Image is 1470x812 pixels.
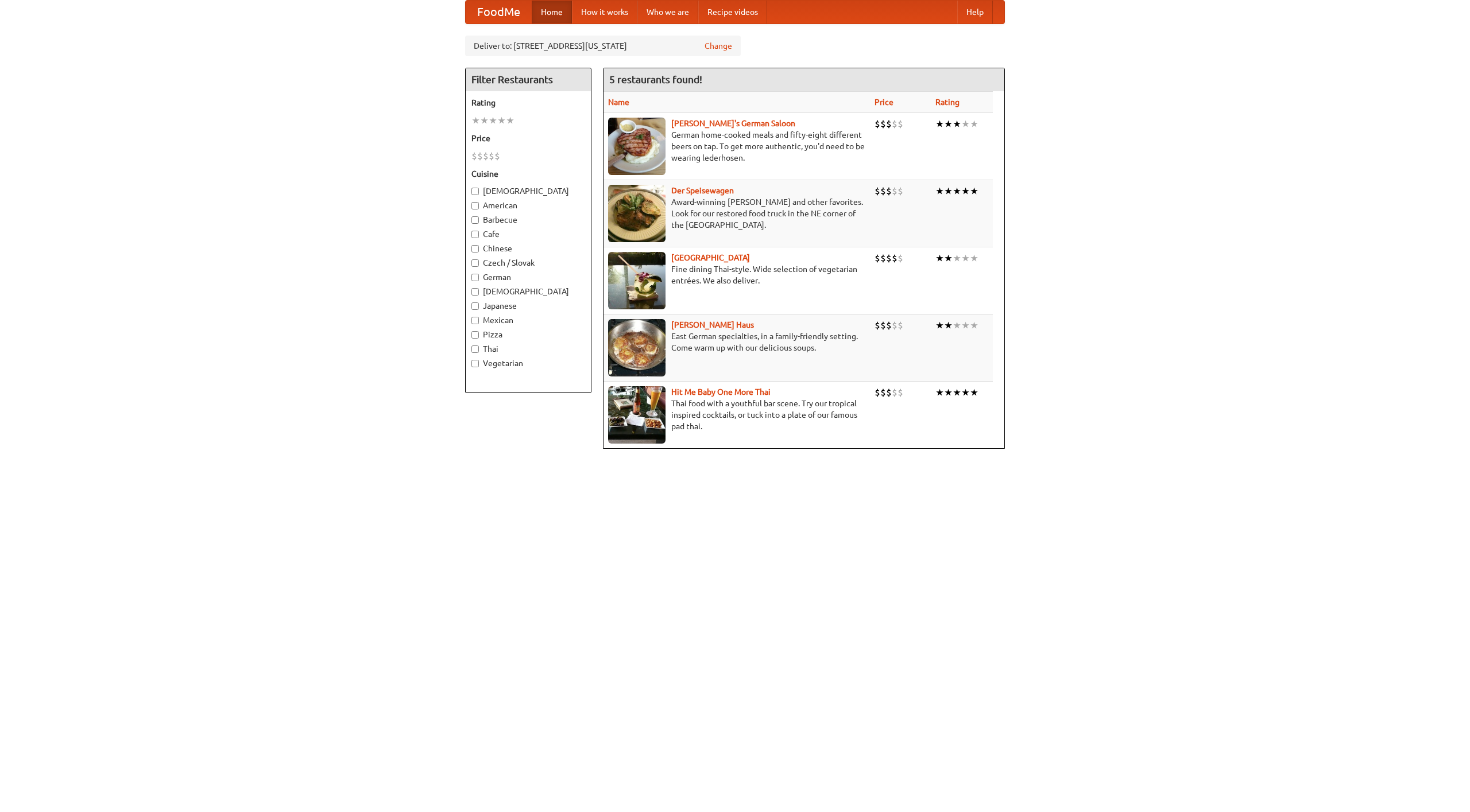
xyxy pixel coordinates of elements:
li: ★ [944,386,953,399]
li: $ [886,118,892,130]
p: German home-cooked meals and fifty-eight different beers on tap. To get more authentic, you'd nee... [608,129,865,164]
label: Mexican [471,314,585,326]
li: ★ [961,386,970,399]
li: $ [880,386,886,399]
li: ★ [935,185,944,197]
a: Name [608,98,629,107]
a: Help [957,1,993,24]
li: $ [898,118,903,130]
li: $ [892,118,898,130]
a: [GEOGRAPHIC_DATA] [671,253,750,262]
li: $ [892,185,898,197]
input: German [471,274,479,281]
li: $ [477,150,483,162]
input: [DEMOGRAPHIC_DATA] [471,188,479,195]
li: ★ [961,252,970,265]
li: $ [880,185,886,197]
li: ★ [489,114,497,127]
li: $ [892,319,898,332]
li: $ [886,252,892,265]
a: Hit Me Baby One More Thai [671,387,771,397]
li: $ [886,386,892,399]
b: Der Speisewagen [671,186,734,195]
a: Home [532,1,572,24]
li: $ [875,319,880,332]
li: ★ [935,118,944,130]
li: ★ [970,252,978,265]
h4: Filter Restaurants [466,68,591,91]
label: Barbecue [471,214,585,226]
li: $ [489,150,494,162]
div: Deliver to: [STREET_ADDRESS][US_STATE] [465,36,741,56]
ng-pluralize: 5 restaurants found! [609,74,702,85]
input: Chinese [471,245,479,252]
li: $ [886,319,892,332]
label: Cafe [471,228,585,240]
img: kohlhaus.jpg [608,319,666,376]
label: American [471,200,585,211]
a: How it works [572,1,637,24]
li: ★ [953,319,961,332]
li: $ [471,150,477,162]
a: [PERSON_NAME] Haus [671,320,754,329]
label: Japanese [471,300,585,312]
h5: Rating [471,97,585,108]
li: ★ [970,319,978,332]
h5: Cuisine [471,168,585,180]
label: [DEMOGRAPHIC_DATA] [471,185,585,197]
li: $ [892,386,898,399]
label: German [471,271,585,283]
li: ★ [953,252,961,265]
li: ★ [480,114,489,127]
li: ★ [970,118,978,130]
h5: Price [471,133,585,144]
li: $ [880,319,886,332]
label: Czech / Slovak [471,257,585,269]
li: $ [898,185,903,197]
li: $ [898,386,903,399]
p: East German specialties, in a family-friendly setting. Come warm up with our delicious soups. [608,331,865,353]
a: Who we are [637,1,698,24]
li: ★ [935,386,944,399]
input: Thai [471,345,479,353]
li: ★ [953,118,961,130]
input: [DEMOGRAPHIC_DATA] [471,288,479,296]
a: Recipe videos [698,1,767,24]
input: Cafe [471,231,479,238]
li: ★ [953,386,961,399]
li: $ [898,252,903,265]
img: satay.jpg [608,252,666,309]
p: Fine dining Thai-style. Wide selection of vegetarian entrées. We also deliver. [608,263,865,286]
input: Czech / Slovak [471,259,479,267]
img: speisewagen.jpg [608,185,666,242]
li: $ [892,252,898,265]
li: $ [886,185,892,197]
li: $ [875,252,880,265]
li: ★ [970,386,978,399]
a: Rating [935,98,960,107]
label: Chinese [471,243,585,254]
li: ★ [944,185,953,197]
li: ★ [961,185,970,197]
input: American [471,202,479,209]
img: babythai.jpg [608,386,666,444]
li: $ [483,150,489,162]
label: Thai [471,343,585,355]
li: ★ [944,252,953,265]
li: ★ [471,114,480,127]
input: Pizza [471,331,479,339]
input: Barbecue [471,216,479,224]
p: Award-winning [PERSON_NAME] and other favorites. Look for our restored food truck in the NE corne... [608,196,865,231]
a: [PERSON_NAME]'s German Saloon [671,119,795,128]
li: ★ [961,118,970,130]
li: ★ [944,319,953,332]
input: Vegetarian [471,360,479,367]
li: ★ [497,114,506,127]
li: $ [880,118,886,130]
input: Mexican [471,317,479,324]
label: Vegetarian [471,358,585,369]
li: $ [898,319,903,332]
